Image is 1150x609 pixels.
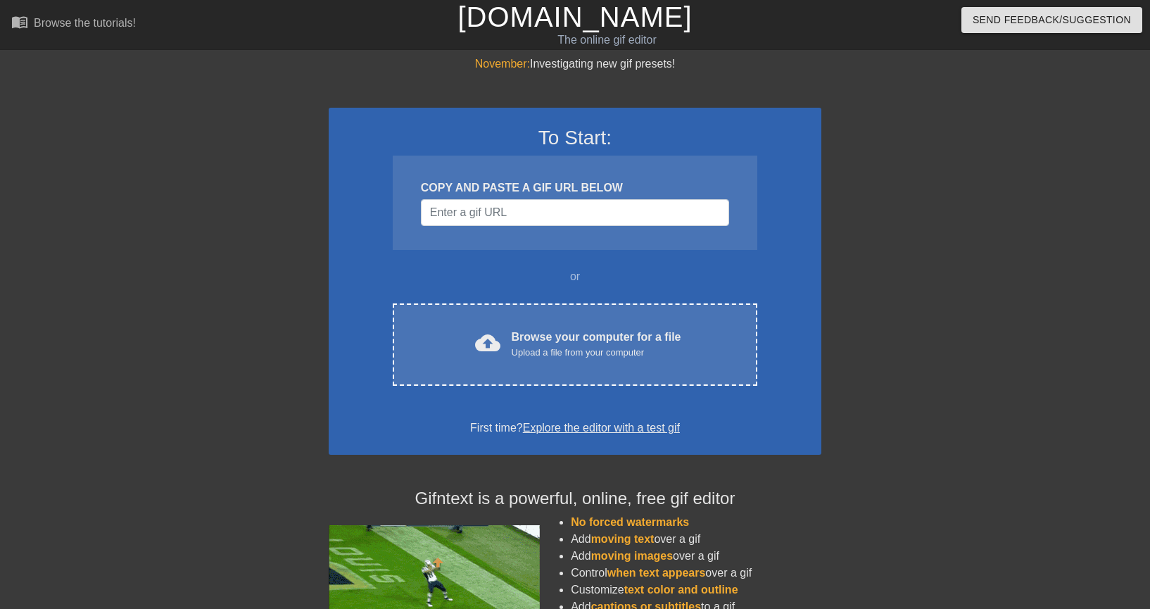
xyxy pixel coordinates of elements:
div: Upload a file from your computer [512,346,681,360]
h3: To Start: [347,126,803,150]
span: menu_book [11,13,28,30]
span: November: [475,58,530,70]
div: Browse your computer for a file [512,329,681,360]
li: Add over a gif [571,531,821,548]
span: No forced watermarks [571,516,689,528]
span: cloud_upload [475,330,500,356]
div: First time? [347,420,803,437]
li: Customize [571,582,821,598]
div: COPY AND PASTE A GIF URL BELOW [421,180,729,196]
div: or [365,268,785,285]
button: Send Feedback/Suggestion [961,7,1142,33]
input: Username [421,199,729,226]
span: Send Feedback/Suggestion [973,11,1131,29]
h4: Gifntext is a powerful, online, free gif editor [329,489,821,509]
li: Control over a gif [571,565,821,582]
div: The online gif editor [391,32,824,49]
div: Investigating new gif presets! [329,56,821,73]
span: moving text [591,533,655,545]
span: when text appears [607,567,706,579]
a: Browse the tutorials! [11,13,136,35]
span: text color and outline [624,584,738,596]
li: Add over a gif [571,548,821,565]
a: Explore the editor with a test gif [523,422,680,434]
div: Browse the tutorials! [34,17,136,29]
span: moving images [591,550,673,562]
a: [DOMAIN_NAME] [457,1,692,32]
